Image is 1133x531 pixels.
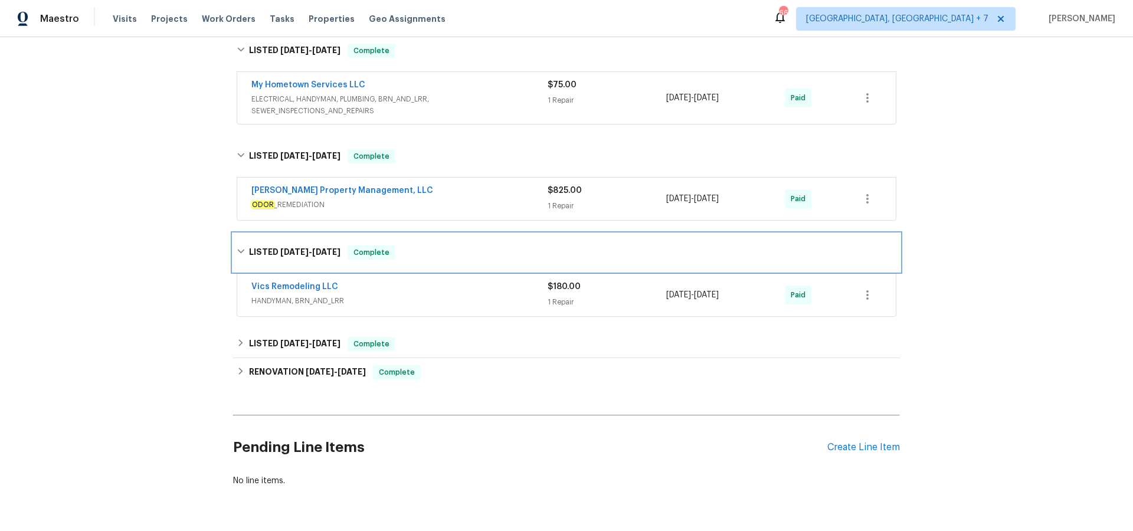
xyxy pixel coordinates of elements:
[309,13,355,25] span: Properties
[666,92,719,104] span: -
[233,420,827,475] h2: Pending Line Items
[280,46,340,54] span: -
[666,289,719,301] span: -
[827,442,900,453] div: Create Line Item
[233,330,900,358] div: LISTED [DATE]-[DATE]Complete
[666,291,691,299] span: [DATE]
[694,291,719,299] span: [DATE]
[270,15,294,23] span: Tasks
[791,193,810,205] span: Paid
[306,368,334,376] span: [DATE]
[548,296,666,308] div: 1 Repair
[280,46,309,54] span: [DATE]
[249,149,340,163] h6: LISTED
[113,13,137,25] span: Visits
[806,13,988,25] span: [GEOGRAPHIC_DATA], [GEOGRAPHIC_DATA] + 7
[312,152,340,160] span: [DATE]
[349,150,394,162] span: Complete
[306,368,366,376] span: -
[791,289,810,301] span: Paid
[249,365,366,379] h6: RENOVATION
[251,186,433,195] a: [PERSON_NAME] Property Management, LLC
[202,13,256,25] span: Work Orders
[1044,13,1115,25] span: [PERSON_NAME]
[280,339,309,348] span: [DATE]
[694,195,719,203] span: [DATE]
[233,475,900,487] div: No line items.
[349,45,394,57] span: Complete
[548,283,581,291] span: $180.00
[548,94,666,106] div: 1 Repair
[233,32,900,70] div: LISTED [DATE]-[DATE]Complete
[249,44,340,58] h6: LISTED
[280,339,340,348] span: -
[548,186,582,195] span: $825.00
[312,339,340,348] span: [DATE]
[338,368,366,376] span: [DATE]
[251,295,548,307] span: HANDYMAN, BRN_AND_LRR
[249,245,340,260] h6: LISTED
[779,7,787,19] div: 66
[280,152,309,160] span: [DATE]
[251,81,365,89] a: My Hometown Services LLC
[233,137,900,175] div: LISTED [DATE]-[DATE]Complete
[280,248,340,256] span: -
[280,152,340,160] span: -
[251,93,548,117] span: ELECTRICAL, HANDYMAN, PLUMBING, BRN_AND_LRR, SEWER_INSPECTIONS_AND_REPAIRS
[548,200,666,212] div: 1 Repair
[233,234,900,271] div: LISTED [DATE]-[DATE]Complete
[280,248,309,256] span: [DATE]
[666,94,691,102] span: [DATE]
[694,94,719,102] span: [DATE]
[312,46,340,54] span: [DATE]
[312,248,340,256] span: [DATE]
[249,337,340,351] h6: LISTED
[349,338,394,350] span: Complete
[40,13,79,25] span: Maestro
[233,358,900,386] div: RENOVATION [DATE]-[DATE]Complete
[666,193,719,205] span: -
[374,366,420,378] span: Complete
[251,199,548,211] span: _REMEDIATION
[251,283,338,291] a: Vics Remodeling LLC
[791,92,810,104] span: Paid
[369,13,446,25] span: Geo Assignments
[548,81,577,89] span: $75.00
[349,247,394,258] span: Complete
[251,201,274,209] em: ODOR
[151,13,188,25] span: Projects
[666,195,691,203] span: [DATE]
